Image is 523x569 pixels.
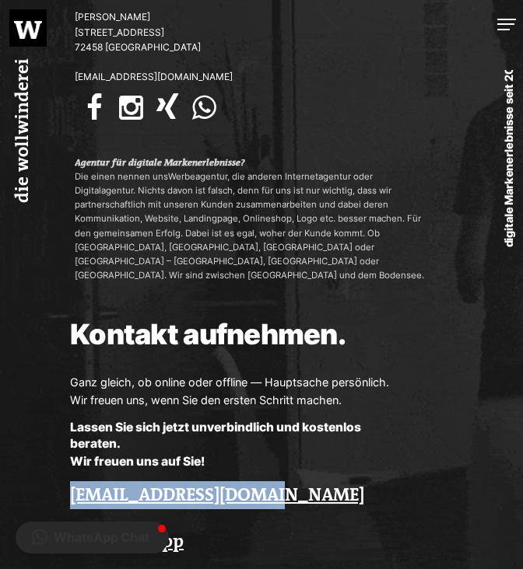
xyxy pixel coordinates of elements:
[75,9,426,84] p: [PERSON_NAME] [STREET_ADDRESS] 72458 [GEOGRAPHIC_DATA]
[70,454,205,470] strong: Wir freuen uns auf Sie!
[70,420,401,452] strong: Lassen Sie sich jetzt unverbindlich und kostenlos beraten.
[70,373,401,409] p: Ganz gleich, ob online oder offline — Hauptsache persönlich. Wir freuen uns, wenn Sie den ersten ...
[75,157,426,169] h1: Agentur für digitale Markenerlebnisse?
[14,21,42,39] img: Logo wollwinder
[70,320,346,362] h3: Kontakt aufnehmen.
[168,171,227,182] a: Werbeagentur
[16,522,169,553] button: WhatsApp Chat
[75,71,233,82] a: [EMAIL_ADDRESS][DOMAIN_NAME]
[75,169,426,283] p: Die einen nennen uns , die anderen Internetagentur oder Digitalagentur. Nichts davon ist falsch, ...
[70,481,364,509] a: [EMAIL_ADDRESS][DOMAIN_NAME]
[8,37,45,224] h1: die wollwinderei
